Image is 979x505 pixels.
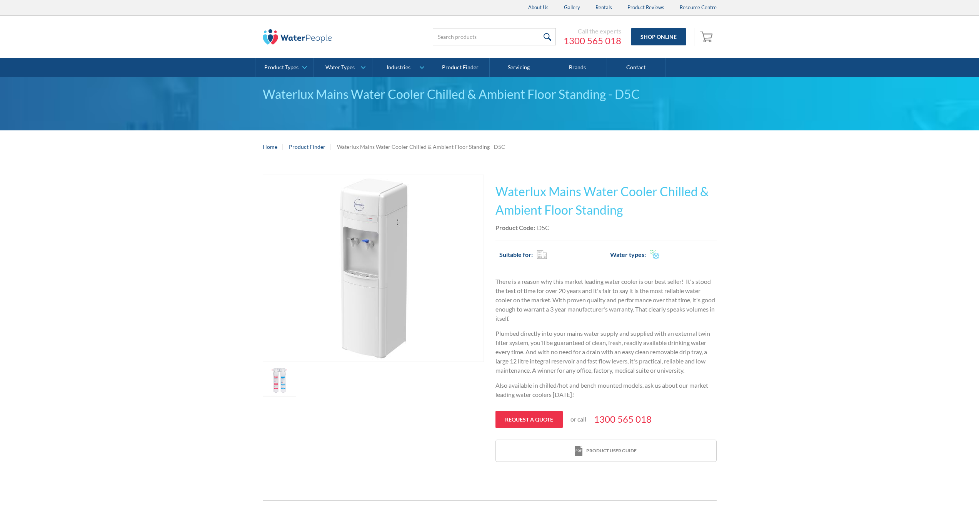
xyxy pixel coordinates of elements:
p: Also available in chilled/hot and bench mounted models, ask us about our market leading water coo... [495,381,717,399]
a: 1300 565 018 [564,35,621,47]
a: Product Types [255,58,314,77]
a: Home [263,143,277,151]
div: Water Types [325,64,355,71]
img: print icon [575,446,582,456]
a: open lightbox [263,366,297,397]
a: Water Types [314,58,372,77]
img: Waterlux Mains Water Cooler Chilled & Ambient Floor Standing - D5C [280,175,467,362]
h2: Suitable for: [499,250,533,259]
div: Industries [387,64,410,71]
p: There is a reason why this market leading water cooler is our best seller! It's stood the test of... [495,277,717,323]
div: | [281,142,285,151]
input: Search products [433,28,556,45]
div: | [329,142,333,151]
img: The Water People [263,29,332,45]
div: Waterlux Mains Water Cooler Chilled & Ambient Floor Standing - D5C [263,85,717,103]
a: open lightbox [263,175,484,362]
a: Servicing [490,58,548,77]
strong: Product Code: [495,224,535,231]
img: shopping cart [700,30,715,43]
a: Product Finder [289,143,325,151]
h2: Water types: [610,250,646,259]
a: Request a quote [495,411,563,428]
h1: Waterlux Mains Water Cooler Chilled & Ambient Floor Standing [495,182,717,219]
a: Shop Online [631,28,686,45]
p: Plumbed directly into your mains water supply and supplied with an external twin filter system, y... [495,329,717,375]
a: 1300 565 018 [594,412,652,426]
div: Waterlux Mains Water Cooler Chilled & Ambient Floor Standing - D5C [337,143,505,151]
a: Contact [607,58,665,77]
div: D5C [537,223,549,232]
a: Industries [372,58,430,77]
a: Product Finder [431,58,490,77]
a: Open empty cart [698,28,717,46]
div: Call the experts [564,27,621,35]
a: print iconProduct user guide [496,440,716,462]
div: Product Types [264,64,299,71]
p: or call [570,415,586,424]
a: Brands [548,58,607,77]
div: Product user guide [586,447,637,454]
